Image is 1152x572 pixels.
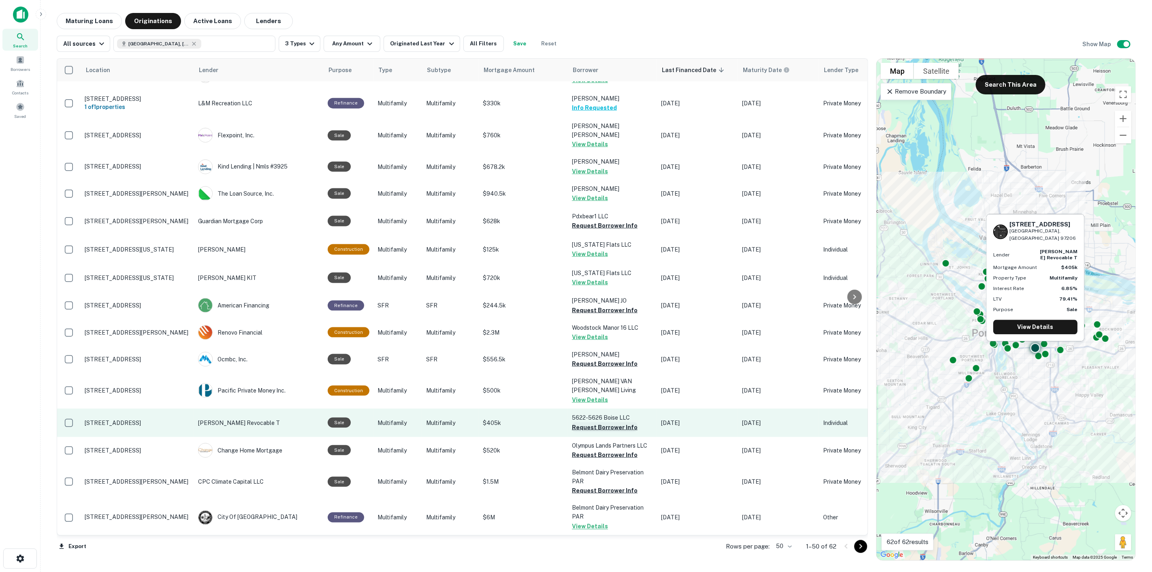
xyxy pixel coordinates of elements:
[13,43,28,49] span: Search
[823,513,888,522] p: Other
[81,59,194,81] th: Location
[661,301,734,310] p: [DATE]
[85,387,190,394] p: [STREET_ADDRESS]
[85,163,190,170] p: [STREET_ADDRESS]
[887,537,928,547] p: 62 of 62 results
[572,277,608,287] button: View Details
[85,356,190,363] p: [STREET_ADDRESS]
[483,301,564,310] p: $244.5k
[1033,555,1068,560] button: Keyboard shortcuts
[572,522,608,531] button: View Details
[742,301,815,310] p: [DATE]
[661,513,734,522] p: [DATE]
[877,59,1135,560] div: 0 0
[328,354,351,364] div: Sale
[57,13,122,29] button: Maturing Loans
[328,130,351,141] div: Sale
[742,217,815,226] p: [DATE]
[328,301,364,311] div: This loan purpose was for refinancing
[661,418,734,427] p: [DATE]
[85,329,190,336] p: [STREET_ADDRESS][PERSON_NAME]
[378,65,392,75] span: Type
[378,386,418,395] p: Multifamily
[426,301,475,310] p: SFR
[742,418,815,427] p: [DATE]
[823,162,888,171] p: Private Money
[328,327,369,337] div: This loan purpose was for construction
[85,302,190,309] p: [STREET_ADDRESS]
[2,76,38,98] a: Contacts
[199,65,218,75] span: Lender
[329,65,362,75] span: Purpose
[85,102,190,111] h6: 1 of 1 properties
[63,39,107,49] div: All sources
[125,13,181,29] button: Originations
[572,332,608,342] button: View Details
[85,514,190,521] p: [STREET_ADDRESS][PERSON_NAME]
[244,13,293,29] button: Lenders
[742,446,815,455] p: [DATE]
[128,40,189,47] span: [GEOGRAPHIC_DATA], [GEOGRAPHIC_DATA], [GEOGRAPHIC_DATA]
[384,36,460,52] button: Originated Last Year
[993,264,1037,271] p: Mortgage Amount
[1009,221,1077,228] h6: [STREET_ADDRESS]
[572,413,653,422] p: 5622-5626 Boise LLC
[823,189,888,198] p: Private Money
[2,52,38,74] div: Borrowers
[198,352,212,366] img: picture
[85,419,190,427] p: [STREET_ADDRESS]
[483,418,564,427] p: $405k
[378,355,418,364] p: SFR
[1059,296,1077,302] strong: 79.41%
[426,245,475,254] p: Multifamily
[726,542,770,551] p: Rows per page:
[572,468,653,486] p: Belmont Dairy Preservation PAR
[198,99,320,108] p: L&M Recreation LLC
[823,99,888,108] p: Private Money
[662,65,727,75] span: Last Financed Date
[198,418,320,427] p: [PERSON_NAME] Revocable T
[426,328,475,337] p: Multifamily
[198,384,212,397] img: picture
[426,477,475,486] p: Multifamily
[742,99,815,108] p: [DATE]
[378,245,418,254] p: Multifamily
[657,59,738,81] th: Last Financed Date
[57,36,110,52] button: All sources
[572,450,638,460] button: Request Borrower Info
[1009,227,1077,243] p: [GEOGRAPHIC_DATA], [GEOGRAPHIC_DATA] 97206
[279,36,320,52] button: 3 Types
[1061,286,1077,291] strong: 6.85%
[427,65,451,75] span: Subtype
[976,75,1045,94] button: Search This Area
[328,216,351,226] div: Sale
[194,59,324,81] th: Lender
[198,352,320,367] div: Ocmbc, Inc.
[378,99,418,108] p: Multifamily
[1111,507,1152,546] iframe: Chat Widget
[378,189,418,198] p: Multifamily
[85,190,190,197] p: [STREET_ADDRESS][PERSON_NAME]
[572,350,653,359] p: [PERSON_NAME]
[378,217,418,226] p: Multifamily
[378,328,418,337] p: Multifamily
[993,251,1010,258] p: Lender
[1115,86,1131,102] button: Toggle fullscreen view
[198,443,320,458] div: Change Home Mortgage
[390,39,456,49] div: Originated Last Year
[328,445,351,455] div: Sale
[85,447,190,454] p: [STREET_ADDRESS]
[823,446,888,455] p: Private Money
[198,273,320,282] p: [PERSON_NAME] KIT
[2,29,38,51] a: Search
[879,550,905,560] img: Google
[1115,127,1131,143] button: Zoom out
[572,157,653,166] p: [PERSON_NAME]
[661,446,734,455] p: [DATE]
[484,65,545,75] span: Mortgage Amount
[819,59,892,81] th: Lender Type
[743,66,800,75] span: Maturity dates displayed may be estimated. Please contact the lender for the most accurate maturi...
[572,249,608,259] button: View Details
[572,122,653,139] p: [PERSON_NAME] [PERSON_NAME]
[661,99,734,108] p: [DATE]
